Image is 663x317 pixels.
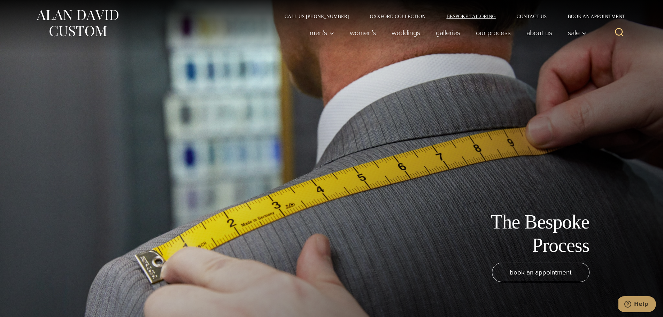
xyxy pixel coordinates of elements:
a: Oxxford Collection [359,14,436,19]
h1: The Bespoke Process [433,210,589,257]
nav: Primary Navigation [302,26,590,40]
button: Sale sub menu toggle [560,26,590,40]
a: Our Process [468,26,518,40]
nav: Secondary Navigation [274,14,628,19]
button: View Search Form [611,24,628,41]
button: Men’s sub menu toggle [302,26,342,40]
span: book an appointment [510,267,572,277]
a: Book an Appointment [557,14,627,19]
a: book an appointment [492,263,589,282]
a: Women’s [342,26,384,40]
a: Bespoke Tailoring [436,14,506,19]
a: Galleries [428,26,468,40]
iframe: Opens a widget where you can chat to one of our agents [618,296,656,314]
a: Call Us [PHONE_NUMBER] [274,14,360,19]
a: weddings [384,26,428,40]
a: Contact Us [506,14,557,19]
img: Alan David Custom [36,8,119,39]
a: About Us [518,26,560,40]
